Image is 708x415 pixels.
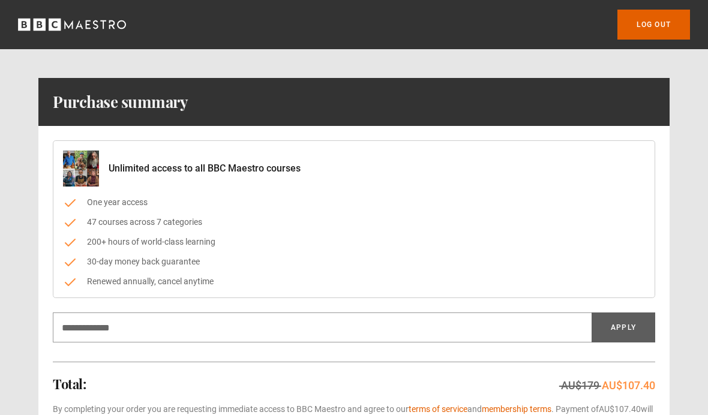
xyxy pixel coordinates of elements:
[63,216,645,228] li: 47 courses across 7 categories
[599,404,641,414] span: AU$107.40
[409,404,467,414] a: terms of service
[482,404,551,414] a: membership terms
[63,236,645,248] li: 200+ hours of world-class learning
[109,161,301,176] p: Unlimited access to all BBC Maestro courses
[592,312,655,342] button: Apply
[18,16,126,34] svg: BBC Maestro
[63,275,645,288] li: Renewed annually, cancel anytime
[63,255,645,268] li: 30-day money back guarantee
[617,10,690,40] a: Log out
[561,379,599,392] span: AU$179
[53,377,86,391] h2: Total:
[63,196,645,209] li: One year access
[53,92,188,112] h1: Purchase summary
[602,379,655,392] span: AU$107.40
